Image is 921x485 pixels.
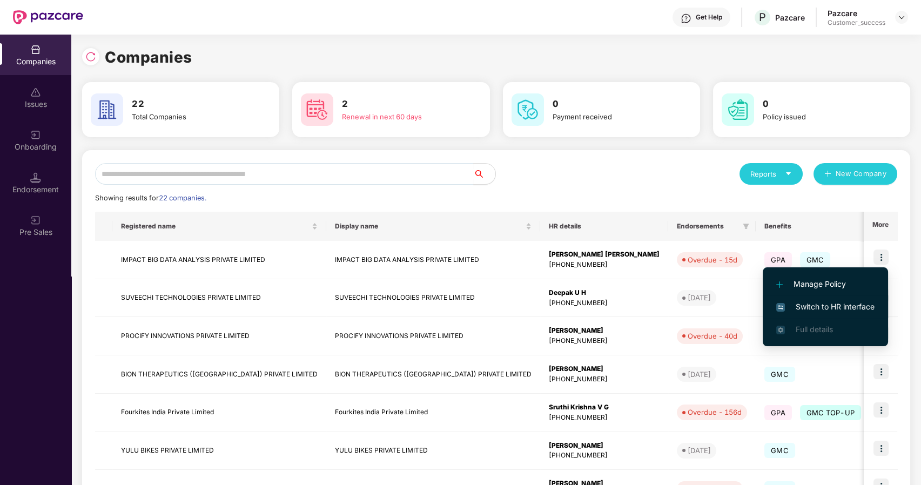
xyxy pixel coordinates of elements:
button: search [473,163,496,185]
td: Fourkites India Private Limited [112,394,326,432]
h3: 22 [132,97,249,111]
div: Overdue - 40d [688,331,737,341]
img: icon [873,364,889,379]
span: GMC TOP-UP [800,405,861,420]
img: icon [873,250,889,265]
div: Deepak U H [549,288,660,298]
td: PROCIFY INNOVATIONS PRIVATE LIMITED [326,317,540,355]
img: svg+xml;base64,PHN2ZyB3aWR0aD0iMjAiIGhlaWdodD0iMjAiIHZpZXdCb3g9IjAgMCAyMCAyMCIgZmlsbD0ibm9uZSIgeG... [30,215,41,226]
h1: Companies [105,45,192,69]
td: IMPACT BIG DATA ANALYSIS PRIVATE LIMITED [112,241,326,279]
span: Full details [796,325,833,334]
div: [PHONE_NUMBER] [549,413,660,423]
span: search [473,170,495,178]
th: HR details [540,212,668,241]
div: [PERSON_NAME] [PERSON_NAME] [549,250,660,260]
div: [PHONE_NUMBER] [549,336,660,346]
div: Pazcare [828,8,885,18]
span: GMC [764,443,795,458]
div: Pazcare [775,12,805,23]
div: [PERSON_NAME] [549,326,660,336]
td: BION THERAPEUTICS ([GEOGRAPHIC_DATA]) PRIVATE LIMITED [112,355,326,394]
div: [DATE] [688,445,711,456]
img: svg+xml;base64,PHN2ZyBpZD0iUmVsb2FkLTMyeDMyIiB4bWxucz0iaHR0cDovL3d3dy53My5vcmcvMjAwMC9zdmciIHdpZH... [85,51,96,62]
span: GMC [800,252,831,267]
td: SUVEECHI TECHNOLOGIES PRIVATE LIMITED [326,279,540,318]
img: svg+xml;base64,PHN2ZyBpZD0iSXNzdWVzX2Rpc2FibGVkIiB4bWxucz0iaHR0cDovL3d3dy53My5vcmcvMjAwMC9zdmciIH... [30,87,41,98]
img: svg+xml;base64,PHN2ZyBpZD0iSGVscC0zMngzMiIgeG1sbnM9Imh0dHA6Ly93d3cudzMub3JnLzIwMDAvc3ZnIiB3aWR0aD... [681,13,691,24]
img: svg+xml;base64,PHN2ZyB4bWxucz0iaHR0cDovL3d3dy53My5vcmcvMjAwMC9zdmciIHdpZHRoPSIxNiIgaGVpZ2h0PSIxNi... [776,303,785,312]
td: PROCIFY INNOVATIONS PRIVATE LIMITED [112,317,326,355]
img: svg+xml;base64,PHN2ZyBpZD0iQ29tcGFuaWVzIiB4bWxucz0iaHR0cDovL3d3dy53My5vcmcvMjAwMC9zdmciIHdpZHRoPS... [30,44,41,55]
button: plusNew Company [814,163,897,185]
span: GPA [764,252,792,267]
h3: 0 [553,97,670,111]
td: YULU BIKES PRIVATE LIMITED [326,432,540,470]
div: [PERSON_NAME] [549,441,660,451]
img: svg+xml;base64,PHN2ZyB4bWxucz0iaHR0cDovL3d3dy53My5vcmcvMjAwMC9zdmciIHdpZHRoPSI2MCIgaGVpZ2h0PSI2MC... [301,93,333,126]
span: New Company [836,169,887,179]
div: Overdue - 15d [688,254,737,265]
td: YULU BIKES PRIVATE LIMITED [112,432,326,470]
th: Display name [326,212,540,241]
span: Manage Policy [776,278,875,290]
td: IMPACT BIG DATA ANALYSIS PRIVATE LIMITED [326,241,540,279]
span: Registered name [121,222,310,231]
div: Overdue - 156d [688,407,742,417]
div: [PHONE_NUMBER] [549,298,660,308]
div: Customer_success [828,18,885,27]
span: 22 companies. [159,194,206,202]
div: Total Companies [132,111,249,122]
div: [PHONE_NUMBER] [549,260,660,270]
div: [PERSON_NAME] [549,364,660,374]
img: svg+xml;base64,PHN2ZyB4bWxucz0iaHR0cDovL3d3dy53My5vcmcvMjAwMC9zdmciIHdpZHRoPSIxMi4yMDEiIGhlaWdodD... [776,281,783,288]
div: Reports [750,169,792,179]
img: svg+xml;base64,PHN2ZyBpZD0iRHJvcGRvd24tMzJ4MzIiIHhtbG5zPSJodHRwOi8vd3d3LnczLm9yZy8yMDAwL3N2ZyIgd2... [897,13,906,22]
div: [DATE] [688,292,711,303]
div: Renewal in next 60 days [342,111,459,122]
h3: 0 [763,97,880,111]
td: Fourkites India Private Limited [326,394,540,432]
span: Endorsements [677,222,738,231]
img: svg+xml;base64,PHN2ZyB3aWR0aD0iMjAiIGhlaWdodD0iMjAiIHZpZXdCb3g9IjAgMCAyMCAyMCIgZmlsbD0ibm9uZSIgeG... [30,130,41,140]
span: GMC [764,367,795,382]
div: Payment received [553,111,670,122]
img: svg+xml;base64,PHN2ZyB3aWR0aD0iMTQuNSIgaGVpZ2h0PSIxNC41IiB2aWV3Qm94PSIwIDAgMTYgMTYiIGZpbGw9Im5vbm... [30,172,41,183]
img: icon [873,441,889,456]
img: svg+xml;base64,PHN2ZyB4bWxucz0iaHR0cDovL3d3dy53My5vcmcvMjAwMC9zdmciIHdpZHRoPSI2MCIgaGVpZ2h0PSI2MC... [512,93,544,126]
span: filter [743,223,749,230]
div: Sruthi Krishna V G [549,402,660,413]
div: [PHONE_NUMBER] [549,450,660,461]
img: icon [873,402,889,417]
span: filter [741,220,751,233]
span: plus [824,170,831,179]
span: Showing results for [95,194,206,202]
div: Policy issued [763,111,880,122]
span: Switch to HR interface [776,301,875,313]
span: Display name [335,222,523,231]
img: svg+xml;base64,PHN2ZyB4bWxucz0iaHR0cDovL3d3dy53My5vcmcvMjAwMC9zdmciIHdpZHRoPSI2MCIgaGVpZ2h0PSI2MC... [722,93,754,126]
div: [PHONE_NUMBER] [549,374,660,385]
span: P [759,11,766,24]
div: Get Help [696,13,722,22]
span: GPA [764,405,792,420]
h3: 2 [342,97,459,111]
img: New Pazcare Logo [13,10,83,24]
img: svg+xml;base64,PHN2ZyB4bWxucz0iaHR0cDovL3d3dy53My5vcmcvMjAwMC9zdmciIHdpZHRoPSI2MCIgaGVpZ2h0PSI2MC... [91,93,123,126]
span: caret-down [785,170,792,177]
img: svg+xml;base64,PHN2ZyB4bWxucz0iaHR0cDovL3d3dy53My5vcmcvMjAwMC9zdmciIHdpZHRoPSIxNi4zNjMiIGhlaWdodD... [776,326,785,334]
div: [DATE] [688,369,711,380]
th: Registered name [112,212,326,241]
td: SUVEECHI TECHNOLOGIES PRIVATE LIMITED [112,279,326,318]
td: BION THERAPEUTICS ([GEOGRAPHIC_DATA]) PRIVATE LIMITED [326,355,540,394]
th: More [864,212,897,241]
